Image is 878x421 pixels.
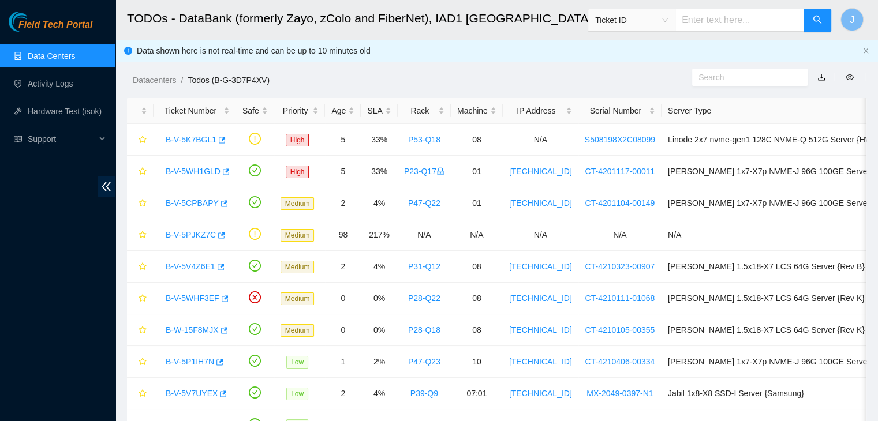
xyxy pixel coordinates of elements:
[361,219,397,251] td: 217%
[133,257,147,276] button: star
[325,283,361,314] td: 0
[408,198,440,208] a: P47-Q22
[325,314,361,346] td: 0
[139,358,147,367] span: star
[133,76,176,85] a: Datacenters
[451,314,503,346] td: 08
[509,389,572,398] a: [TECHNICAL_ID]
[509,198,572,208] a: [TECHNICAL_ID]
[451,124,503,156] td: 08
[595,12,668,29] span: Ticket ID
[408,135,440,144] a: P53-Q18
[249,355,261,367] span: check-circle
[585,135,655,144] a: S508198X2C08099
[139,294,147,303] span: star
[361,378,397,409] td: 4%
[503,219,578,251] td: N/A
[451,187,503,219] td: 01
[166,357,214,366] a: B-V-5P1IH7N
[408,325,440,334] a: P28-Q18
[188,76,270,85] a: Todos (B-G-3D7P4XV)
[166,325,219,334] a: B-W-15F8MJX
[133,352,147,371] button: star
[166,294,219,303] a: B-V-5WHF3EF
[166,230,216,239] a: B-V-5PJKZ7C
[98,176,115,197] span: double-left
[361,124,397,156] td: 33%
[325,219,361,251] td: 98
[325,187,361,219] td: 2
[249,196,261,208] span: check-circle
[809,68,834,87] button: download
[139,326,147,335] span: star
[166,167,221,176] a: B-V-5WH1GLD
[325,124,361,156] td: 5
[451,251,503,283] td: 08
[133,384,147,403] button: star
[846,73,854,81] span: eye
[325,346,361,378] td: 1
[133,289,147,307] button: star
[586,389,653,398] a: MX-2049-0397-N1
[509,294,572,303] a: [TECHNICAL_ID]
[585,357,655,366] a: CT-4210406-00334
[133,130,147,149] button: star
[14,135,22,143] span: read
[286,134,309,146] span: High
[325,251,361,283] td: 2
[408,294,440,303] a: P28-Q22
[503,124,578,156] td: N/A
[181,76,183,85] span: /
[509,325,572,334] a: [TECHNICAL_ID]
[585,325,655,334] a: CT-4210105-00355
[18,20,92,31] span: Field Tech Portal
[133,321,147,339] button: star
[133,225,147,244] button: star
[451,378,503,409] td: 07:01
[249,323,261,335] span: check-circle
[133,194,147,212] button: star
[249,386,261,399] span: check-circle
[249,164,261,176] span: check-circle
[133,162,147,181] button: star
[249,291,261,303] span: close-circle
[361,346,397,378] td: 2%
[249,260,261,272] span: check-circle
[451,219,503,251] td: N/A
[451,346,503,378] td: 10
[451,156,503,187] td: 01
[281,292,315,305] span: Medium
[286,356,308,369] span: Low
[361,314,397,346] td: 0%
[698,71,792,84] input: Search
[509,262,572,271] a: [TECHNICAL_ID]
[166,135,216,144] a: B-V-5K7BGL1
[804,9,831,32] button: search
[585,198,655,208] a: CT-4201104-00149
[281,324,315,337] span: Medium
[840,8,864,31] button: J
[28,51,75,61] a: Data Centers
[404,167,444,176] a: P23-Q17lock
[139,231,147,240] span: star
[817,73,825,82] a: download
[139,389,147,399] span: star
[139,199,147,208] span: star
[325,378,361,409] td: 2
[850,13,854,27] span: J
[361,251,397,283] td: 4%
[139,136,147,145] span: star
[28,107,102,116] a: Hardware Test (isok)
[585,294,655,303] a: CT-4210111-01068
[361,156,397,187] td: 33%
[249,133,261,145] span: exclamation-circle
[862,47,869,54] span: close
[166,262,215,271] a: B-V-5V4Z6E1
[410,389,438,398] a: P39-Q9
[166,389,218,398] a: B-V-5V7UYEX
[509,167,572,176] a: [TECHNICAL_ID]
[28,127,96,151] span: Support
[281,229,315,242] span: Medium
[509,357,572,366] a: [TECHNICAL_ID]
[361,283,397,314] td: 0%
